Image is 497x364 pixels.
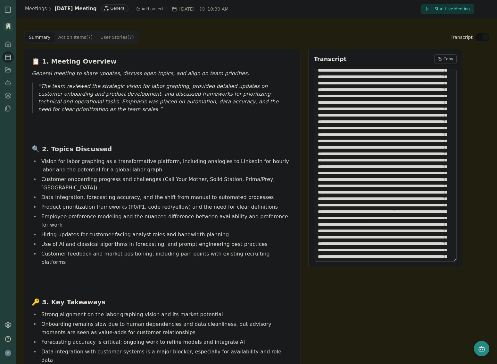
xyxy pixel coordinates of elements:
[421,4,474,14] button: Start Live Meeting
[4,21,13,31] img: Organization logo
[314,55,346,64] h3: Transcript
[101,4,128,12] div: General
[39,230,293,239] li: Hiring updates for customer-facing analyst roles and bandwidth planning
[4,6,12,13] img: sidebar
[38,82,293,113] p: The team reviewed the strategic vision for labor graphing, provided detailed updates on customer ...
[5,350,11,356] img: profile
[32,144,293,153] h3: 🔍 2. Topics Discussed
[207,6,228,12] span: 10:30 AM
[134,5,167,13] button: Add project
[32,57,293,66] h3: 📋 1. Meeting Overview
[39,338,293,346] li: Forecasting accuracy is critical; ongoing work to refine models and integrate AI
[32,70,249,76] em: General meeting to share updates, discuss open topics, and align on team priorities.
[39,250,293,266] li: Customer feedback and market positioning, including pain points with existing recruiting platforms
[435,6,470,12] span: Start Live Meeting
[32,298,293,307] h3: 🔑 3. Key Takeaways
[25,5,47,13] a: Meetings
[39,212,293,229] li: Employee preference modeling and the nuanced difference between availability and preference for work
[39,240,293,248] li: Use of AI and classical algorithms in forecasting, and prompt engineering best practices
[54,32,96,42] button: Action Items ( 7 )
[39,157,293,174] li: Vision for labor graphing as a transformative platform, including analogies to LinkedIn for hourl...
[2,333,14,345] button: Help
[4,6,12,13] button: Open Sidebar
[179,6,195,12] span: [DATE]
[39,203,293,211] li: Product prioritization frameworks (P0/P1, code red/yellow) and the need for clear definitions
[142,6,164,12] span: Add project
[434,54,457,64] button: Copy
[451,34,473,40] label: Transcript
[25,32,54,42] button: Summary
[474,341,489,356] button: Open chat
[96,32,138,42] button: User Stories ( 7 )
[443,56,453,62] span: Copy
[39,175,293,192] li: Customer onboarding progress and challenges (Call Your Mother, Solid Station, Prima/Prey, [GEOGRA...
[54,5,96,13] h1: [DATE] Meeting
[39,310,293,319] li: Strong alignment on the labor graphing vision and its market potential
[39,320,293,337] li: Onboarding remains slow due to human dependencies and data cleanliness, but advisory moments are ...
[39,193,293,202] li: Data integration, forecasting accuracy, and the shift from manual to automated processes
